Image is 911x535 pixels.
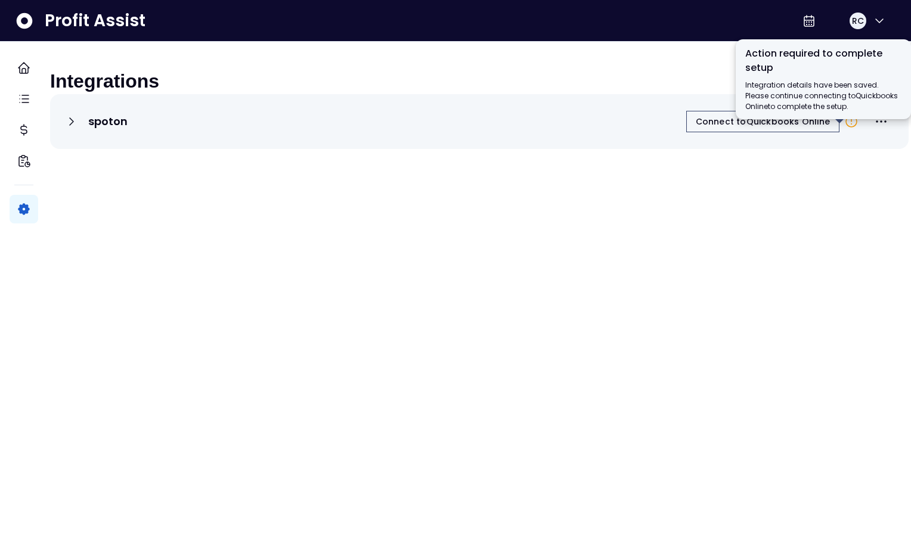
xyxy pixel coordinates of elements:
p: Integrations [50,69,159,93]
p: Integration details have been saved. Please continue connecting to Quickbooks Online to complete ... [745,80,901,112]
p: Action required to complete setup [745,46,901,75]
button: Connect toQuickbooks Online [686,111,839,132]
span: Profit Assist [45,10,145,32]
span: RC [852,15,864,27]
button: More options [868,108,894,135]
p: spoton [88,114,128,129]
span: Connect to Quickbooks Online [696,116,830,127]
